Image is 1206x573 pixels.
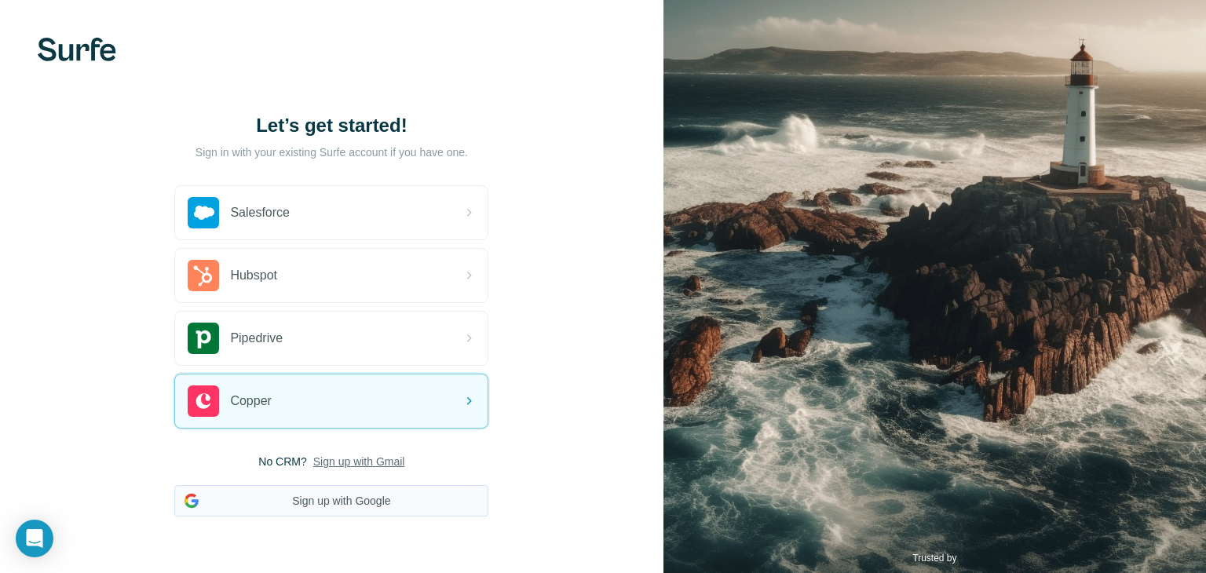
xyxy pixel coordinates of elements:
[313,454,405,469] button: Sign up with Gmail
[188,197,219,228] img: salesforce's logo
[912,551,956,565] p: Trusted by
[188,323,219,354] img: pipedrive's logo
[230,329,283,348] span: Pipedrive
[16,520,53,557] div: Open Intercom Messenger
[174,113,488,138] h1: Let’s get started!
[258,454,306,469] span: No CRM?
[188,385,219,417] img: copper's logo
[38,38,116,61] img: Surfe's logo
[230,266,277,285] span: Hubspot
[174,485,488,516] button: Sign up with Google
[196,144,468,160] p: Sign in with your existing Surfe account if you have one.
[230,203,290,222] span: Salesforce
[230,392,271,411] span: Copper
[188,260,219,291] img: hubspot's logo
